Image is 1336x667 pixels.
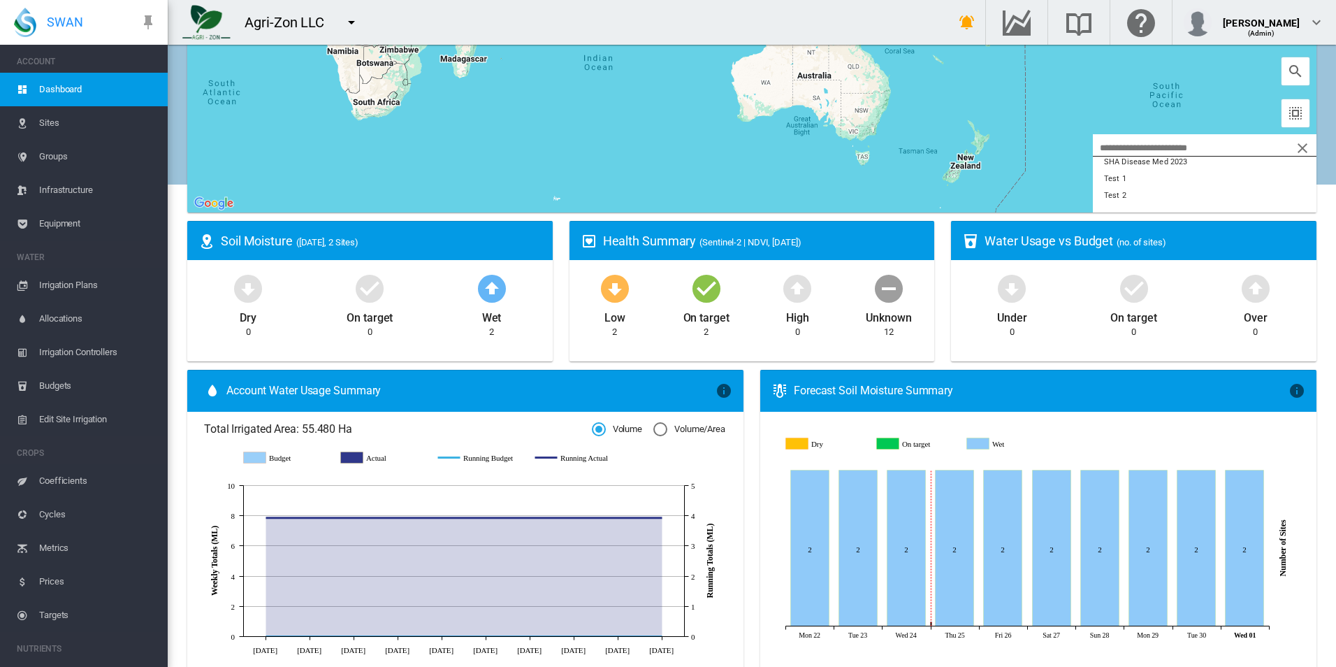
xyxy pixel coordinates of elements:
[395,633,400,639] circle: Running Budget 13 Aug 0
[240,305,256,326] div: Dry
[482,305,502,326] div: Wet
[985,232,1305,250] div: Water Usage vs Budget
[653,423,725,436] md-radio-button: Volume/Area
[649,645,674,654] tspan: [DATE]
[592,423,642,436] md-radio-button: Volume
[612,326,617,338] div: 2
[571,515,576,520] circle: Running Actual 10 Sept 3.93
[517,645,542,654] tspan: [DATE]
[395,515,400,520] circle: Running Actual 13 Aug 3.93
[866,305,911,326] div: Unknown
[1233,631,1255,639] tspan: Wed 01
[17,442,157,464] span: CROPS
[1089,631,1109,639] tspan: Sun 28
[598,271,632,305] md-icon: icon-arrow-down-bold-circle
[191,194,237,213] img: Google
[351,515,356,520] circle: Running Actual 6 Aug 3.93
[227,482,235,490] tspan: 10
[953,8,981,36] button: icon-bell-ring
[1124,14,1158,31] md-icon: Click here for help
[231,542,235,550] tspan: 6
[691,512,695,520] tspan: 4
[780,271,814,305] md-icon: icon-arrow-up-bold-circle
[483,515,488,520] circle: Running Actual 27 Aug 3.93
[1253,326,1258,338] div: 0
[489,326,494,338] div: 2
[691,633,695,641] tspan: 0
[39,598,157,632] span: Targets
[1287,105,1304,122] md-icon: icon-select-all
[1244,305,1268,326] div: Over
[231,603,235,611] tspan: 2
[439,515,444,520] circle: Running Actual 20 Aug 3.93
[245,13,337,32] div: Agri-Zon LLC
[1128,471,1167,626] g: Wet Sep 29, 2025 2
[296,237,358,248] span: ([DATE], 2 Sites)
[438,452,521,464] g: Running Budget
[884,326,894,338] div: 12
[877,438,957,450] g: On target
[39,106,157,140] span: Sites
[571,633,576,639] circle: Running Budget 10 Sept 0
[895,631,916,639] tspan: Wed 24
[1239,271,1272,305] md-icon: icon-arrow-up-bold-circle
[263,515,268,520] circle: Running Actual 23 Jul 3.93
[253,645,277,654] tspan: [DATE]
[1110,305,1156,326] div: On target
[1308,14,1325,31] md-icon: icon-chevron-down
[790,471,829,626] g: Wet Sep 22, 2025 2
[683,305,729,326] div: On target
[297,645,321,654] tspan: [DATE]
[1287,63,1304,80] md-icon: icon-magnify
[1137,631,1159,639] tspan: Mon 29
[226,383,716,399] span: Account Water Usage Summary
[39,369,157,403] span: Budgets
[198,233,215,250] md-icon: icon-map-marker-radius
[1117,237,1166,248] span: (no. of sites)
[140,14,157,31] md-icon: icon-pin
[1248,29,1275,37] span: (Admin)
[204,422,592,437] span: Total Irrigated Area: 55.480 Ha
[473,645,498,654] tspan: [DATE]
[1288,134,1316,162] button: icon-close
[1062,14,1096,31] md-icon: Search the knowledge base
[1223,10,1300,24] div: [PERSON_NAME]
[347,305,393,326] div: On target
[1281,57,1309,85] button: icon-magnify
[1177,471,1215,626] g: Wet Sep 30, 2025 2
[691,542,695,550] tspan: 3
[838,471,877,626] g: Wet Sep 23, 2025 2
[1093,154,1316,171] button: SHA Disease Med 2023
[1288,382,1305,399] md-icon: icon-information
[353,271,386,305] md-icon: icon-checkbox-marked-circle
[39,140,157,173] span: Groups
[786,438,866,450] g: Dry
[690,271,723,305] md-icon: icon-checkbox-marked-circle
[1043,631,1060,639] tspan: Sat 27
[605,645,630,654] tspan: [DATE]
[341,645,365,654] tspan: [DATE]
[210,526,219,596] tspan: Weekly Totals (ML)
[962,233,979,250] md-icon: icon-cup-water
[704,326,709,338] div: 2
[368,326,372,338] div: 0
[603,232,924,250] div: Health Summary
[182,5,231,40] img: 7FicoSLW9yRjj7F2+0uvjPufP+ga39vogPu+G1+wvBtcm3fNv859aGr42DJ5pXiEAAAAAAAAAAAAAAAAAAAAAAAAAAAAAAAAA...
[615,633,620,639] circle: Running Budget 17 Sept 0
[1117,271,1151,305] md-icon: icon-checkbox-marked-circle
[244,452,327,464] g: Budget
[263,633,268,639] circle: Running Budget 23 Jul 0
[351,633,356,639] circle: Running Budget 6 Aug 0
[1000,14,1033,31] md-icon: Go to the Data Hub
[231,573,235,581] tspan: 4
[535,452,618,464] g: Running Actual
[17,246,157,268] span: WATER
[705,523,715,598] tspan: Running Totals (ML)
[795,326,800,338] div: 0
[39,173,157,207] span: Infrastructure
[483,633,488,639] circle: Running Budget 27 Aug 0
[997,305,1027,326] div: Under
[204,382,221,399] md-icon: icon-water
[39,531,157,565] span: Metrics
[659,515,665,520] circle: Running Actual 24 Sept 3.93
